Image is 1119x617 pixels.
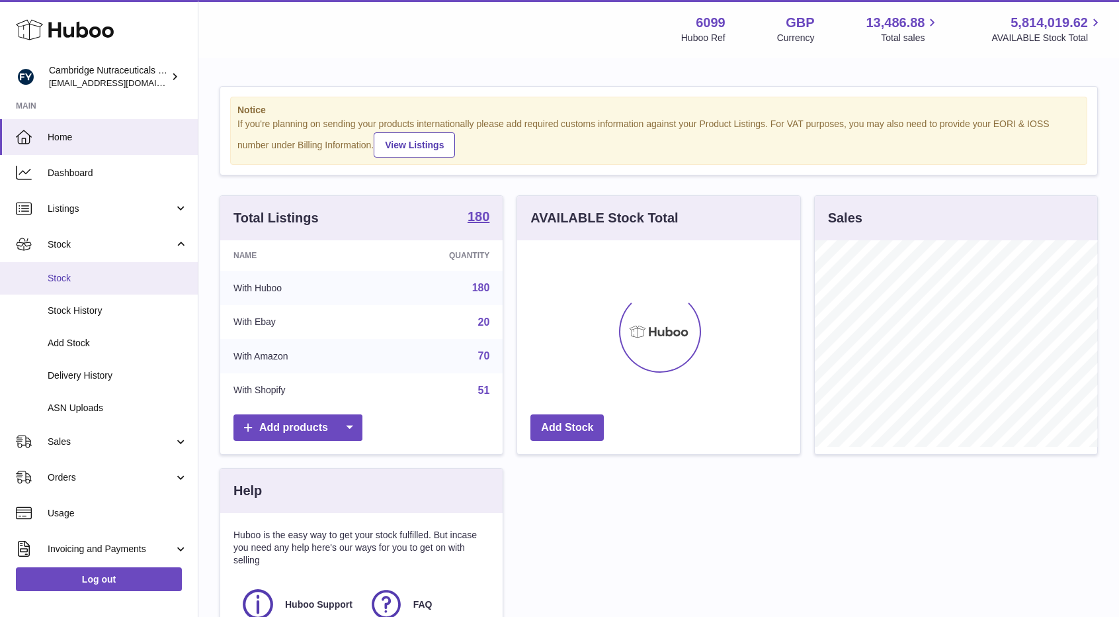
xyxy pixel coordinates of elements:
[233,209,319,227] h3: Total Listings
[866,14,940,44] a: 13,486.88 Total sales
[48,436,174,448] span: Sales
[220,271,375,305] td: With Huboo
[220,240,375,271] th: Name
[478,385,490,396] a: 51
[48,203,174,215] span: Listings
[48,272,188,285] span: Stock
[220,373,375,408] td: With Shopify
[866,14,925,32] span: 13,486.88
[48,369,188,382] span: Delivery History
[16,67,36,87] img: huboo@camnutra.com
[233,482,262,500] h3: Help
[233,529,489,567] p: Huboo is the easy way to get your stock fulfilled. But incase you need any help here's our ways f...
[237,118,1080,158] div: If you're planning on sending your products internationally please add required customs informati...
[991,32,1103,44] span: AVAILABLE Stock Total
[478,316,490,328] a: 20
[681,32,725,44] div: Huboo Ref
[530,209,678,227] h3: AVAILABLE Stock Total
[220,305,375,340] td: With Ebay
[48,471,174,484] span: Orders
[285,598,352,611] span: Huboo Support
[220,339,375,373] td: With Amazon
[48,238,174,251] span: Stock
[478,350,490,361] a: 70
[696,14,725,32] strong: 6099
[49,77,194,88] span: [EMAIL_ADDRESS][DOMAIN_NAME]
[530,414,604,442] a: Add Stock
[48,543,174,555] span: Invoicing and Payments
[233,414,362,442] a: Add products
[828,209,862,227] h3: Sales
[48,507,188,520] span: Usage
[468,210,489,223] strong: 180
[48,305,188,317] span: Stock History
[49,64,168,89] div: Cambridge Nutraceuticals Ltd
[48,131,188,144] span: Home
[375,240,503,271] th: Quantity
[48,337,188,350] span: Add Stock
[48,167,188,179] span: Dashboard
[881,32,940,44] span: Total sales
[468,210,489,226] a: 180
[1011,14,1088,32] span: 5,814,019.62
[48,402,188,414] span: ASN Uploads
[786,14,814,32] strong: GBP
[777,32,815,44] div: Currency
[237,104,1080,117] strong: Notice
[991,14,1103,44] a: 5,814,019.62 AVAILABLE Stock Total
[374,132,455,158] a: View Listings
[472,282,490,293] a: 180
[16,567,182,591] a: Log out
[413,598,433,611] span: FAQ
